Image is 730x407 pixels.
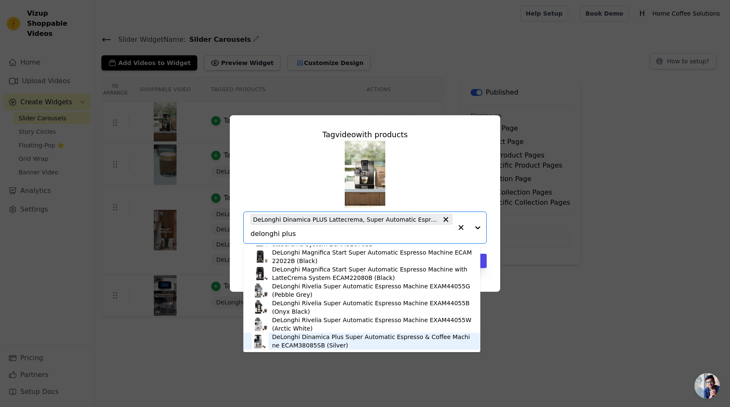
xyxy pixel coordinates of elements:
div: Tag video with products [243,129,487,141]
div: DeLonghi Rivelia Super Automatic Espresso Machine EXAM44055W (Arctic White) [272,316,472,333]
img: product thumbnail [252,333,269,350]
div: DeLonghi Rivelia Super Automatic Espresso Machine EXAM44055B (Onyx Black) [272,299,472,316]
div: Open chat [695,373,720,399]
img: product thumbnail [252,316,269,333]
img: product thumbnail [252,299,269,316]
img: product thumbnail [252,248,269,265]
div: DeLonghi Rivelia Super Automatic Espresso Machine EXAM44055G (Pebble Grey) [272,282,472,299]
img: product thumbnail [252,282,269,299]
img: product thumbnail [252,265,269,282]
div: DeLonghi Magnifica Start Super Automatic Espresso Machine with LatteCrema System ECAM22080B (Black) [272,265,472,282]
div: DeLonghi Dinamica Plus Super Automatic Espresso & Coffee Machine ECAM38085SB (Silver) [272,333,472,350]
div: DeLonghi Magnifica Start Super Automatic Espresso Machine ECAM22022B (Black) [272,248,472,265]
span: DeLonghi Dinamica PLUS Lattecrema, Super Automatic Espresso & Cappuccino Machine ECAM37095TI (Tit... [253,214,438,224]
img: reel-preview-officecoffeesolutions.myshopify.com-3714367431889610957_17703406043.jpeg [345,141,385,208]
